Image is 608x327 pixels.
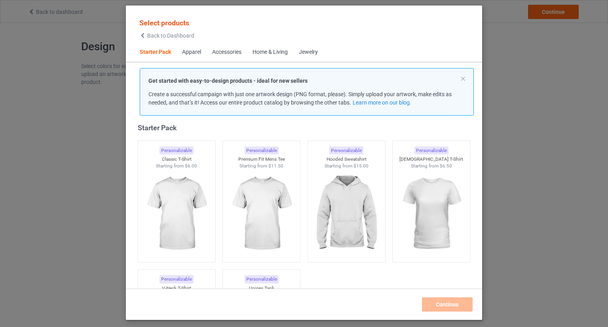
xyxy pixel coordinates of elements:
[141,169,212,258] img: regular.jpg
[185,163,197,169] span: $6.00
[245,146,279,155] div: Personalizable
[134,43,177,62] span: Starter Pack
[299,48,318,56] div: Jewelry
[160,275,194,283] div: Personalizable
[138,285,215,292] div: V-Neck T-Shirt
[268,163,283,169] span: $11.50
[253,48,288,56] div: Home & Living
[308,163,385,169] div: Starting from
[245,275,279,283] div: Personalizable
[223,163,300,169] div: Starting from
[353,163,369,169] span: $15.00
[226,169,297,258] img: regular.jpg
[160,146,194,155] div: Personalizable
[440,163,452,169] span: $6.50
[139,19,189,27] span: Select products
[138,163,215,169] div: Starting from
[138,156,215,163] div: Classic T-Shirt
[414,146,448,155] div: Personalizable
[147,32,194,39] span: Back to Dashboard
[182,48,201,56] div: Apparel
[393,156,470,163] div: [DEMOGRAPHIC_DATA] T-Shirt
[393,163,470,169] div: Starting from
[396,169,467,258] img: regular.jpg
[148,91,452,106] span: Create a successful campaign with just one artwork design (PNG format, please). Simply upload you...
[223,285,300,292] div: Unisex Tank
[223,156,300,163] div: Premium Fit Mens Tee
[148,78,308,84] strong: Get started with easy-to-design products - ideal for new sellers
[212,48,241,56] div: Accessories
[353,99,411,106] a: Learn more on our blog.
[329,146,363,155] div: Personalizable
[138,123,474,132] div: Starter Pack
[311,169,382,258] img: regular.jpg
[308,156,385,163] div: Hooded Sweatshirt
